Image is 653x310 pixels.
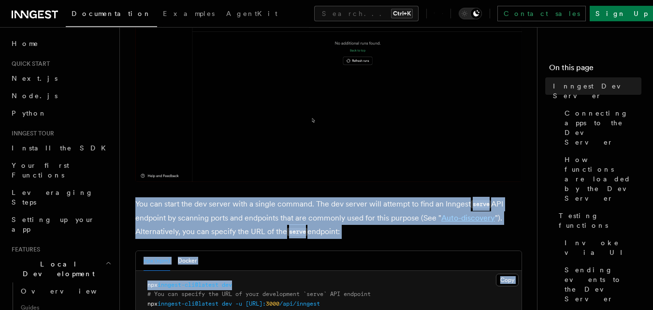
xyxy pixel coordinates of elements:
[235,300,242,307] span: -u
[471,200,491,208] code: serve
[163,10,215,17] span: Examples
[314,6,419,21] button: Search...Ctrl+K
[72,10,151,17] span: Documentation
[8,211,114,238] a: Setting up your app
[8,246,40,253] span: Features
[8,70,114,87] a: Next.js
[565,155,641,203] span: How functions are loaded by the Dev Server
[555,207,641,234] a: Testing functions
[12,144,112,152] span: Install the SDK
[266,300,279,307] span: 3000
[391,9,413,18] kbd: Ctrl+K
[549,77,641,104] a: Inngest Dev Server
[21,287,120,295] span: Overview
[8,35,114,52] a: Home
[8,139,114,157] a: Install the SDK
[561,234,641,261] a: Invoke via UI
[157,3,220,26] a: Examples
[561,151,641,207] a: How functions are loaded by the Dev Server
[147,300,158,307] span: npx
[8,104,114,122] a: Python
[8,157,114,184] a: Your first Functions
[8,87,114,104] a: Node.js
[12,39,39,48] span: Home
[158,300,218,307] span: inngest-cli@latest
[135,197,522,239] p: You can start the dev server with a single command. The dev server will attempt to find an Innges...
[222,281,232,288] span: dev
[12,216,95,233] span: Setting up your app
[561,104,641,151] a: Connecting apps to the Dev Server
[144,251,170,271] button: npx (npm)
[17,282,114,300] a: Overview
[565,265,641,304] span: Sending events to the Dev Server
[287,228,307,236] code: serve
[279,300,320,307] span: /api/inngest
[8,259,105,279] span: Local Development
[8,130,54,137] span: Inngest tour
[147,281,158,288] span: npx
[66,3,157,27] a: Documentation
[8,184,114,211] a: Leveraging Steps
[222,300,232,307] span: dev
[549,62,641,77] h4: On this page
[553,81,641,101] span: Inngest Dev Server
[459,8,482,19] button: Toggle dark mode
[12,162,69,179] span: Your first Functions
[220,3,283,26] a: AgentKit
[8,60,50,68] span: Quick start
[178,251,197,271] button: Docker
[565,108,641,147] span: Connecting apps to the Dev Server
[12,109,47,117] span: Python
[565,238,641,257] span: Invoke via UI
[441,213,495,222] a: Auto-discovery
[561,261,641,308] a: Sending events to the Dev Server
[8,255,114,282] button: Local Development
[147,291,371,297] span: # You can specify the URL of your development `serve` API endpoint
[158,281,218,288] span: inngest-cli@latest
[12,74,58,82] span: Next.js
[226,10,277,17] span: AgentKit
[246,300,266,307] span: [URL]:
[12,189,93,206] span: Leveraging Steps
[497,6,586,21] a: Contact sales
[559,211,641,230] span: Testing functions
[496,274,519,286] button: Copy
[12,92,58,100] span: Node.js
